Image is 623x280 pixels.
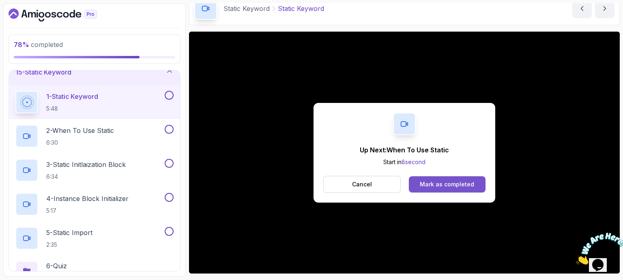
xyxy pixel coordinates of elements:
iframe: chat widget [573,229,623,268]
p: 3 - Static Initlaization Block [46,160,126,169]
p: Static Keyword [278,4,324,13]
span: completed [14,41,63,49]
button: 4-Instance Block Initializer5:17 [15,193,174,216]
button: 15-Static Keyword [9,59,180,85]
p: 5:17 [46,207,129,215]
span: 1 [3,3,6,10]
p: 5:48 [46,105,98,113]
button: Cancel [323,176,401,193]
p: Static Keyword [223,4,270,13]
p: 2:35 [46,241,92,249]
p: Start in [360,158,449,166]
p: Cancel [352,180,372,188]
div: Mark as completed [420,180,474,188]
button: 2-When To Use Static6:30 [15,125,174,147]
p: 2 - When To Use Static [46,126,114,135]
p: 4 - Instance Block Initializer [46,194,129,203]
h3: 15 - Static Keyword [15,67,71,77]
span: 8 second [402,158,425,165]
button: 1-Static Keyword5:48 [15,91,174,113]
p: 6:30 [46,139,114,147]
p: 1 - Static Keyword [46,92,98,101]
span: 78 % [14,41,29,49]
button: 5-Static Import2:35 [15,227,174,250]
button: 3-Static Initlaization Block6:34 [15,159,174,182]
a: Dashboard [9,9,116,21]
button: Mark as completed [409,176,486,192]
p: 6:34 [46,173,126,181]
img: Chat attention grabber [3,3,54,35]
p: Up Next: When To Use Static [360,145,449,155]
p: 5 - Static Import [46,228,92,237]
p: 6 - Quiz [46,261,67,271]
iframe: 1 - Static Keyword [189,32,620,274]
